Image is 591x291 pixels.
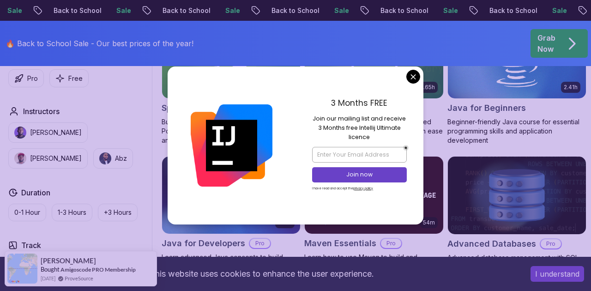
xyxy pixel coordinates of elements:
[7,254,37,284] img: provesource social proof notification image
[162,117,301,145] p: Build a CRUD API with Spring Boot and PostgreSQL database using Spring Data JPA and Spring AI
[304,253,443,271] p: Learn how to use Maven to build and manage your Java projects
[115,154,127,163] p: Abz
[420,84,435,91] p: 6.65h
[14,127,26,139] img: instructor img
[371,6,434,15] p: Back to School
[21,240,41,251] h2: Track
[480,6,543,15] p: Back to School
[250,239,270,248] p: Pro
[216,6,245,15] p: Sale
[8,122,88,143] button: instructor img[PERSON_NAME]
[304,237,376,250] h2: Maven Essentials
[162,21,301,145] a: Spring Boot for Beginners card1.67hNEWSpring Boot for BeginnersBuild a CRUD API with Spring Boot ...
[447,156,586,272] a: Advanced Databases cardAdvanced DatabasesProAdvanced database management with SQL, integrity, and...
[14,208,40,217] p: 0-1 Hour
[381,239,401,248] p: Pro
[27,74,38,83] p: Pro
[65,274,93,282] a: ProveSource
[58,208,86,217] p: 1-3 Hours
[447,117,586,145] p: Beginner-friendly Java course for essential programming skills and application development
[8,204,46,221] button: 0-1 Hour
[107,6,136,15] p: Sale
[434,6,463,15] p: Sale
[6,38,193,49] p: 🔥 Back to School Sale - Our best prices of the year!
[49,69,89,87] button: Free
[531,266,584,282] button: Accept cookies
[537,32,555,55] p: Grab Now
[447,237,536,250] h2: Advanced Databases
[21,187,50,198] h2: Duration
[8,69,44,87] button: Pro
[93,148,133,169] button: instructor imgAbz
[447,21,586,145] a: Java for Beginners card2.41hJava for BeginnersBeginner-friendly Java course for essential program...
[30,128,82,137] p: [PERSON_NAME]
[162,157,300,234] img: Java for Developers card
[99,152,111,164] img: instructor img
[98,204,138,221] button: +3 Hours
[60,266,136,273] a: Amigoscode PRO Membership
[153,6,216,15] p: Back to School
[543,6,572,15] p: Sale
[162,156,301,271] a: Java for Developers card9.18hJava for DevelopersProLearn advanced Java concepts to build scalable...
[104,208,132,217] p: +3 Hours
[162,237,245,250] h2: Java for Developers
[162,253,301,271] p: Learn advanced Java concepts to build scalable and maintainable applications.
[14,152,26,164] img: instructor img
[68,74,83,83] p: Free
[8,148,88,169] button: instructor img[PERSON_NAME]
[7,264,517,284] div: This website uses cookies to enhance the user experience.
[41,274,55,282] span: [DATE]
[564,84,578,91] p: 2.41h
[447,253,586,272] p: Advanced database management with SQL, integrity, and practical applications
[30,154,82,163] p: [PERSON_NAME]
[162,102,267,115] h2: Spring Boot for Beginners
[541,239,561,249] p: Pro
[23,106,60,117] h2: Instructors
[44,6,107,15] p: Back to School
[325,6,354,15] p: Sale
[41,266,60,273] span: Bought
[41,257,96,265] span: [PERSON_NAME]
[447,102,526,115] h2: Java for Beginners
[262,6,325,15] p: Back to School
[52,204,92,221] button: 1-3 Hours
[423,219,435,226] p: 54m
[448,157,586,234] img: Advanced Databases card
